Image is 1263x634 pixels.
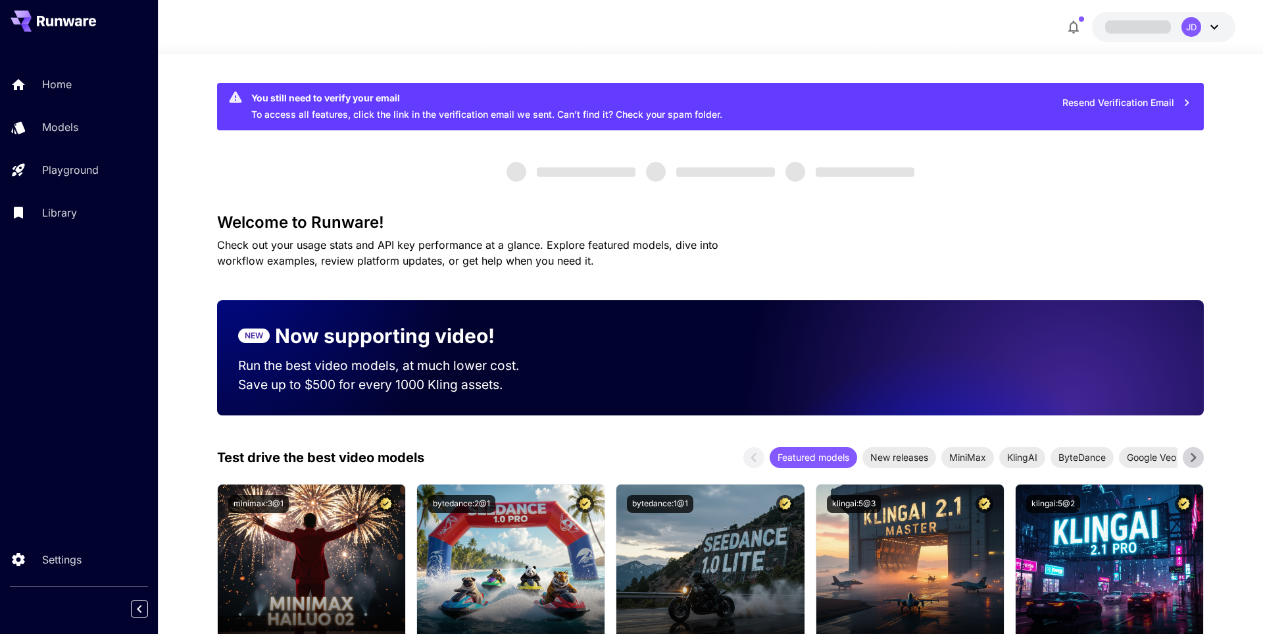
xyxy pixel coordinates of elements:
[1051,447,1114,468] div: ByteDance
[217,448,424,467] p: Test drive the best video models
[776,495,794,513] button: Certified Model – Vetted for best performance and includes a commercial license.
[976,495,993,513] button: Certified Model – Vetted for best performance and includes a commercial license.
[377,495,395,513] button: Certified Model – Vetted for best performance and includes a commercial license.
[251,87,722,126] div: To access all features, click the link in the verification email we sent. Can’t find it? Check yo...
[251,91,722,105] div: You still need to verify your email
[627,495,693,513] button: bytedance:1@1
[245,330,263,342] p: NEW
[141,597,158,621] div: Collapse sidebar
[275,321,495,351] p: Now supporting video!
[770,450,857,464] span: Featured models
[1092,12,1235,42] button: JD
[42,119,78,135] p: Models
[217,213,1204,232] h3: Welcome to Runware!
[1181,17,1201,37] div: JD
[1051,450,1114,464] span: ByteDance
[999,450,1045,464] span: KlingAI
[131,600,148,618] button: Collapse sidebar
[576,495,594,513] button: Certified Model – Vetted for best performance and includes a commercial license.
[238,356,545,375] p: Run the best video models, at much lower cost.
[941,450,994,464] span: MiniMax
[1119,450,1184,464] span: Google Veo
[238,375,545,394] p: Save up to $500 for every 1000 Kling assets.
[217,238,718,267] span: Check out your usage stats and API key performance at a glance. Explore featured models, dive int...
[42,205,77,221] p: Library
[228,495,289,513] button: minimax:3@1
[770,447,857,468] div: Featured models
[862,447,936,468] div: New releases
[42,76,72,92] p: Home
[999,447,1045,468] div: KlingAI
[1026,495,1080,513] button: klingai:5@2
[1055,90,1199,117] button: Resend Verification Email
[428,495,495,513] button: bytedance:2@1
[42,552,82,568] p: Settings
[42,162,99,178] p: Playground
[827,495,881,513] button: klingai:5@3
[1175,495,1193,513] button: Certified Model – Vetted for best performance and includes a commercial license.
[941,447,994,468] div: MiniMax
[862,450,936,464] span: New releases
[1119,447,1184,468] div: Google Veo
